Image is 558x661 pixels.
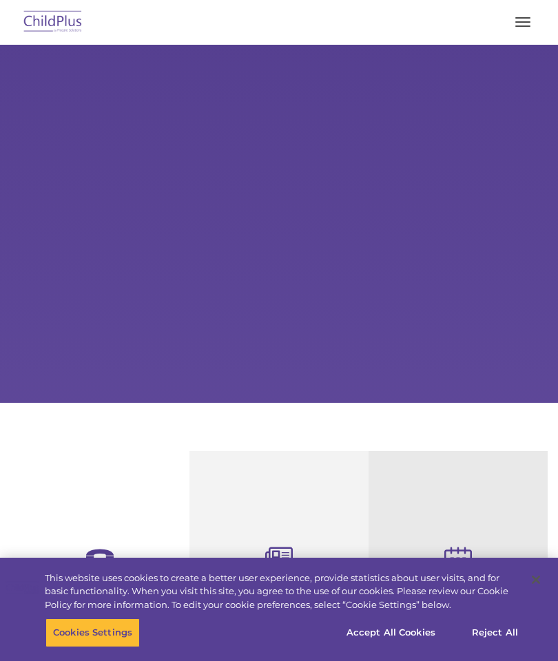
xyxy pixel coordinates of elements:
[45,571,519,612] div: This website uses cookies to create a better user experience, provide statistics about user visit...
[452,618,538,647] button: Reject All
[521,565,551,595] button: Close
[45,618,140,647] button: Cookies Settings
[21,6,85,39] img: ChildPlus by Procare Solutions
[339,618,443,647] button: Accept All Cookies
